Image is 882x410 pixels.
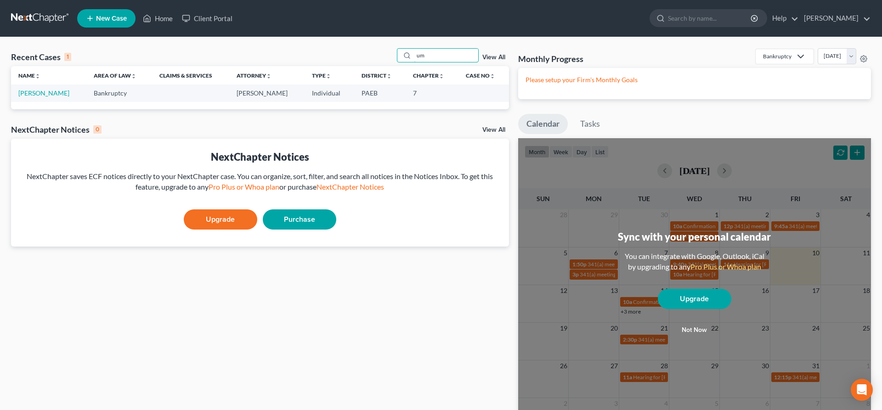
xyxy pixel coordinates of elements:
[406,84,458,101] td: 7
[668,10,752,27] input: Search by name...
[414,49,478,62] input: Search by name...
[229,84,305,101] td: [PERSON_NAME]
[466,72,495,79] a: Case Nounfold_more
[413,72,444,79] a: Chapterunfold_more
[690,262,761,271] a: Pro Plus or Whoa plan
[482,127,505,133] a: View All
[658,321,731,339] button: Not now
[518,114,568,134] a: Calendar
[93,125,102,134] div: 0
[64,53,71,61] div: 1
[266,73,271,79] i: unfold_more
[86,84,152,101] td: Bankruptcy
[11,124,102,135] div: NextChapter Notices
[18,150,502,164] div: NextChapter Notices
[439,73,444,79] i: unfold_more
[18,171,502,192] div: NextChapter saves ECF notices directly to your NextChapter case. You can organize, sort, filter, ...
[138,10,177,27] a: Home
[177,10,237,27] a: Client Portal
[312,72,331,79] a: Typeunfold_more
[209,182,279,191] a: Pro Plus or Whoa plan
[184,209,257,230] a: Upgrade
[851,379,873,401] div: Open Intercom Messenger
[94,72,136,79] a: Area of Lawunfold_more
[18,89,69,97] a: [PERSON_NAME]
[35,73,40,79] i: unfold_more
[96,15,127,22] span: New Case
[11,51,71,62] div: Recent Cases
[131,73,136,79] i: unfold_more
[263,209,336,230] a: Purchase
[482,54,505,61] a: View All
[621,251,768,272] div: You can integrate with Google, Outlook, iCal by upgrading to any
[354,84,406,101] td: PAEB
[317,182,384,191] a: NextChapter Notices
[799,10,871,27] a: [PERSON_NAME]
[386,73,392,79] i: unfold_more
[490,73,495,79] i: unfold_more
[518,53,583,64] h3: Monthly Progress
[763,52,792,60] div: Bankruptcy
[658,289,731,309] a: Upgrade
[572,114,608,134] a: Tasks
[237,72,271,79] a: Attorneyunfold_more
[362,72,392,79] a: Districtunfold_more
[326,73,331,79] i: unfold_more
[18,72,40,79] a: Nameunfold_more
[305,84,354,101] td: Individual
[152,66,229,84] th: Claims & Services
[768,10,798,27] a: Help
[618,230,771,244] div: Sync with your personal calendar
[526,75,864,84] p: Please setup your Firm's Monthly Goals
